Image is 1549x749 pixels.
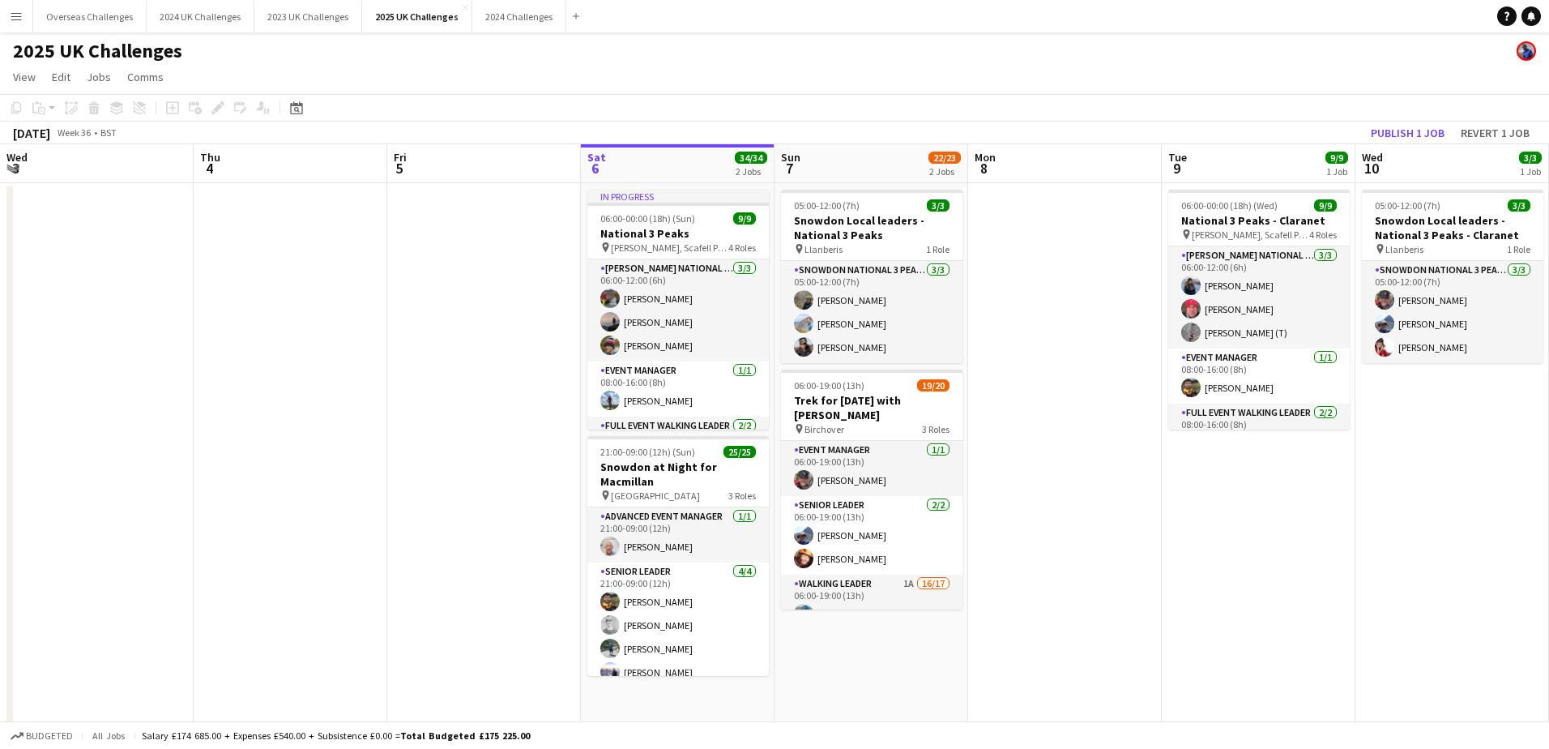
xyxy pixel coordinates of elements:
[362,1,472,32] button: 2025 UK Challenges
[147,1,254,32] button: 2024 UK Challenges
[45,66,77,88] a: Edit
[600,212,695,225] span: 06:00-00:00 (18h) (Sun)
[587,259,769,362] app-card-role: [PERSON_NAME] National 3 Peaks Walking Leader3/306:00-12:00 (6h)[PERSON_NAME][PERSON_NAME][PERSON...
[1385,243,1423,255] span: Llanberis
[391,159,407,178] span: 5
[52,70,70,84] span: Edit
[13,39,182,63] h1: 2025 UK Challenges
[1314,199,1337,212] span: 9/9
[781,496,962,575] app-card-role: Senior Leader2/206:00-19:00 (13h)[PERSON_NAME][PERSON_NAME]
[1168,213,1350,228] h3: National 3 Peaks - Claranet
[1519,152,1542,164] span: 3/3
[6,150,28,165] span: Wed
[585,159,606,178] span: 6
[1507,243,1530,255] span: 1 Role
[1325,152,1348,164] span: 9/9
[472,1,566,32] button: 2024 Challenges
[928,152,961,164] span: 22/23
[1362,190,1543,363] app-job-card: 05:00-12:00 (7h)3/3Snowdon Local leaders - National 3 Peaks - Claranet Llanberis1 RoleSnowdon Nat...
[1375,199,1440,212] span: 05:00-12:00 (7h)
[728,490,756,502] span: 3 Roles
[1517,41,1536,61] app-user-avatar: Andy Baker
[781,393,962,422] h3: Trek for [DATE] with [PERSON_NAME]
[6,66,42,88] a: View
[1168,404,1350,482] app-card-role: Full Event Walking Leader2/208:00-16:00 (8h)
[1192,229,1309,241] span: [PERSON_NAME], Scafell Pike and Snowdon
[587,417,769,500] app-card-role: Full Event Walking Leader2/2
[723,446,756,458] span: 25/25
[972,159,996,178] span: 8
[198,159,220,178] span: 4
[804,243,843,255] span: Llanberis
[1168,150,1187,165] span: Tue
[13,70,36,84] span: View
[611,490,700,502] span: [GEOGRAPHIC_DATA]
[779,159,800,178] span: 7
[922,423,949,435] span: 3 Roles
[781,150,800,165] span: Sun
[89,730,128,742] span: All jobs
[735,152,767,164] span: 34/34
[587,507,769,563] app-card-role: Advanced Event Manager1/121:00-09:00 (12h)[PERSON_NAME]
[200,150,220,165] span: Thu
[1168,349,1350,404] app-card-role: Event Manager1/108:00-16:00 (8h)[PERSON_NAME]
[400,730,530,742] span: Total Budgeted £175 225.00
[1362,261,1543,363] app-card-role: Snowdon National 3 Peaks Walking Leader3/305:00-12:00 (7h)[PERSON_NAME][PERSON_NAME][PERSON_NAME]
[1168,190,1350,430] app-job-card: 06:00-00:00 (18h) (Wed)9/9National 3 Peaks - Claranet [PERSON_NAME], Scafell Pike and Snowdon4 Ro...
[804,423,844,435] span: Birchover
[1166,159,1187,178] span: 9
[781,370,962,610] app-job-card: 06:00-19:00 (13h)19/20Trek for [DATE] with [PERSON_NAME] Birchover3 RolesEvent Manager1/106:00-19...
[917,379,949,392] span: 19/20
[1309,229,1337,241] span: 4 Roles
[121,66,170,88] a: Comms
[1364,122,1451,143] button: Publish 1 job
[587,460,769,489] h3: Snowdon at Night for Macmillan
[1359,159,1383,178] span: 10
[1362,150,1383,165] span: Wed
[254,1,362,32] button: 2023 UK Challenges
[4,159,28,178] span: 3
[611,242,728,254] span: [PERSON_NAME], Scafell Pike and Snowdon
[587,150,606,165] span: Sat
[1508,199,1530,212] span: 3/3
[1520,165,1541,178] div: 1 Job
[587,563,769,688] app-card-role: Senior Leader4/421:00-09:00 (12h)[PERSON_NAME][PERSON_NAME][PERSON_NAME][PERSON_NAME]
[587,226,769,241] h3: National 3 Peaks
[926,243,949,255] span: 1 Role
[927,199,949,212] span: 3/3
[394,150,407,165] span: Fri
[600,446,695,458] span: 21:00-09:00 (12h) (Sun)
[1326,165,1347,178] div: 1 Job
[733,212,756,225] span: 9/9
[929,165,960,178] div: 2 Jobs
[781,441,962,496] app-card-role: Event Manager1/106:00-19:00 (13h)[PERSON_NAME]
[587,190,769,203] div: In progress
[142,730,530,742] div: Salary £174 685.00 + Expenses £540.00 + Subsistence £0.00 =
[781,261,962,363] app-card-role: Snowdon National 3 Peaks Walking Leader3/305:00-12:00 (7h)[PERSON_NAME][PERSON_NAME][PERSON_NAME]
[587,436,769,676] app-job-card: 21:00-09:00 (12h) (Sun)25/25Snowdon at Night for Macmillan [GEOGRAPHIC_DATA]3 RolesAdvanced Event...
[1454,122,1536,143] button: Revert 1 job
[794,379,864,392] span: 06:00-19:00 (13h)
[781,213,962,242] h3: Snowdon Local leaders - National 3 Peaks
[728,242,756,254] span: 4 Roles
[587,362,769,417] app-card-role: Event Manager1/108:00-16:00 (8h)[PERSON_NAME]
[100,126,117,139] div: BST
[794,199,860,212] span: 05:00-12:00 (7h)
[736,165,766,178] div: 2 Jobs
[975,150,996,165] span: Mon
[87,70,111,84] span: Jobs
[127,70,164,84] span: Comms
[781,190,962,363] app-job-card: 05:00-12:00 (7h)3/3Snowdon Local leaders - National 3 Peaks Llanberis1 RoleSnowdon National 3 Pea...
[53,126,94,139] span: Week 36
[1181,199,1278,212] span: 06:00-00:00 (18h) (Wed)
[8,727,75,745] button: Budgeted
[587,190,769,430] app-job-card: In progress06:00-00:00 (18h) (Sun)9/9National 3 Peaks [PERSON_NAME], Scafell Pike and Snowdon4 Ro...
[1362,213,1543,242] h3: Snowdon Local leaders - National 3 Peaks - Claranet
[26,730,73,742] span: Budgeted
